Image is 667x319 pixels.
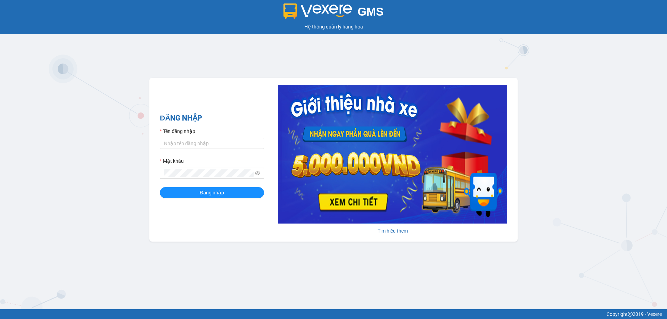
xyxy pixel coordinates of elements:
label: Mật khẩu [160,157,184,165]
div: Tìm hiểu thêm [278,227,507,235]
input: Tên đăng nhập [160,138,264,149]
img: banner-0 [278,85,507,224]
span: eye-invisible [255,171,260,176]
button: Đăng nhập [160,187,264,198]
a: GMS [283,10,384,16]
span: Đăng nhập [200,189,224,196]
img: logo 2 [283,3,352,19]
span: GMS [357,5,384,18]
div: Copyright 2019 - Vexere [5,310,662,318]
h2: ĐĂNG NHẬP [160,112,264,124]
span: copyright [628,312,633,317]
input: Mật khẩu [164,169,254,177]
div: Hệ thống quản lý hàng hóa [2,23,665,31]
label: Tên đăng nhập [160,127,195,135]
